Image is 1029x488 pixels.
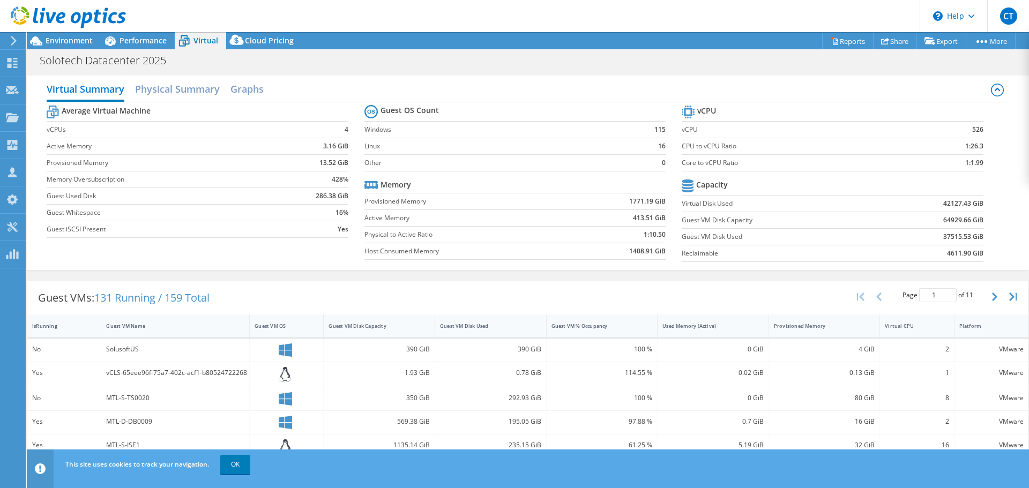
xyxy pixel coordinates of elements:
[335,207,348,218] b: 16%
[47,124,276,135] label: vCPUs
[774,416,875,427] div: 16 GiB
[329,322,417,329] div: Guest VM Disk Capacity
[94,290,210,305] span: 131 Running / 159 Total
[662,343,764,355] div: 0 GiB
[551,416,653,427] div: 97.88 %
[106,392,244,404] div: MTL-S-TS0020
[364,229,571,240] label: Physical to Active Ratio
[943,231,983,242] b: 37515.53 GiB
[697,106,716,116] b: vCPU
[551,392,653,404] div: 100 %
[662,157,666,168] b: 0
[965,141,983,152] b: 1:26.3
[106,343,244,355] div: SolusoftUS
[662,439,764,451] div: 5.19 GiB
[959,322,1011,329] div: Platform
[32,367,96,379] div: Yes
[551,343,653,355] div: 100 %
[316,191,348,201] b: 286.38 GiB
[633,213,666,223] b: 413.51 GiB
[662,392,764,404] div: 0 GiB
[774,367,875,379] div: 0.13 GiB
[682,198,879,209] label: Virtual Disk Used
[885,392,949,404] div: 8
[364,196,571,207] label: Provisioned Memory
[323,141,348,152] b: 3.16 GiB
[822,33,874,49] a: Reports
[682,248,879,259] label: Reclaimable
[943,215,983,226] b: 64929.66 GiB
[885,367,949,379] div: 1
[32,343,96,355] div: No
[682,215,879,226] label: Guest VM Disk Capacity
[774,439,875,451] div: 32 GiB
[440,416,541,427] div: 195.05 GiB
[966,290,973,299] span: 11
[193,35,218,46] span: Virtual
[551,439,653,451] div: 61.25 %
[943,198,983,209] b: 42127.43 GiB
[35,55,183,66] h1: Solotech Datacenter 2025
[682,141,914,152] label: CPU to vCPU Ratio
[364,141,627,152] label: Linux
[885,343,949,355] div: 2
[903,288,973,302] span: Page of
[32,392,96,404] div: No
[966,33,1016,49] a: More
[27,281,220,314] div: Guest VMs:
[959,416,1024,427] div: VMware
[965,157,983,168] b: 1:1.99
[47,224,276,235] label: Guest iSCSI Present
[106,367,244,379] div: vCLS-65eee96f-75a7-402c-acf1-b80524722268
[551,367,653,379] div: 114.55 %
[329,392,430,404] div: 350 GiB
[885,439,949,451] div: 16
[329,416,430,427] div: 569.38 GiB
[682,124,914,135] label: vCPU
[255,322,305,329] div: Guest VM OS
[662,367,764,379] div: 0.02 GiB
[47,157,276,168] label: Provisioned Memory
[919,288,957,302] input: jump to page
[47,78,124,102] h2: Virtual Summary
[62,106,151,116] b: Average Virtual Machine
[972,124,983,135] b: 526
[46,35,93,46] span: Environment
[947,248,983,259] b: 4611.90 GiB
[644,229,666,240] b: 1:10.50
[47,207,276,218] label: Guest Whitespace
[332,174,348,185] b: 428%
[230,78,264,100] h2: Graphs
[440,392,541,404] div: 292.93 GiB
[338,224,348,235] b: Yes
[916,33,966,49] a: Export
[245,35,294,46] span: Cloud Pricing
[629,196,666,207] b: 1771.19 GiB
[440,343,541,355] div: 390 GiB
[959,439,1024,451] div: VMware
[933,11,943,21] svg: \n
[106,322,232,329] div: Guest VM Name
[885,322,936,329] div: Virtual CPU
[364,157,627,168] label: Other
[658,141,666,152] b: 16
[364,246,571,257] label: Host Consumed Memory
[774,392,875,404] div: 80 GiB
[885,416,949,427] div: 2
[551,322,640,329] div: Guest VM % Occupancy
[329,367,430,379] div: 1.93 GiB
[364,213,571,223] label: Active Memory
[774,343,875,355] div: 4 GiB
[364,124,627,135] label: Windows
[106,416,244,427] div: MTL-D-DB0009
[120,35,167,46] span: Performance
[381,105,439,116] b: Guest OS Count
[1000,7,1017,25] span: CT
[32,439,96,451] div: Yes
[959,343,1024,355] div: VMware
[319,157,348,168] b: 13.52 GiB
[329,439,430,451] div: 1135.14 GiB
[65,460,209,469] span: This site uses cookies to track your navigation.
[682,157,914,168] label: Core to vCPU Ratio
[654,124,666,135] b: 115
